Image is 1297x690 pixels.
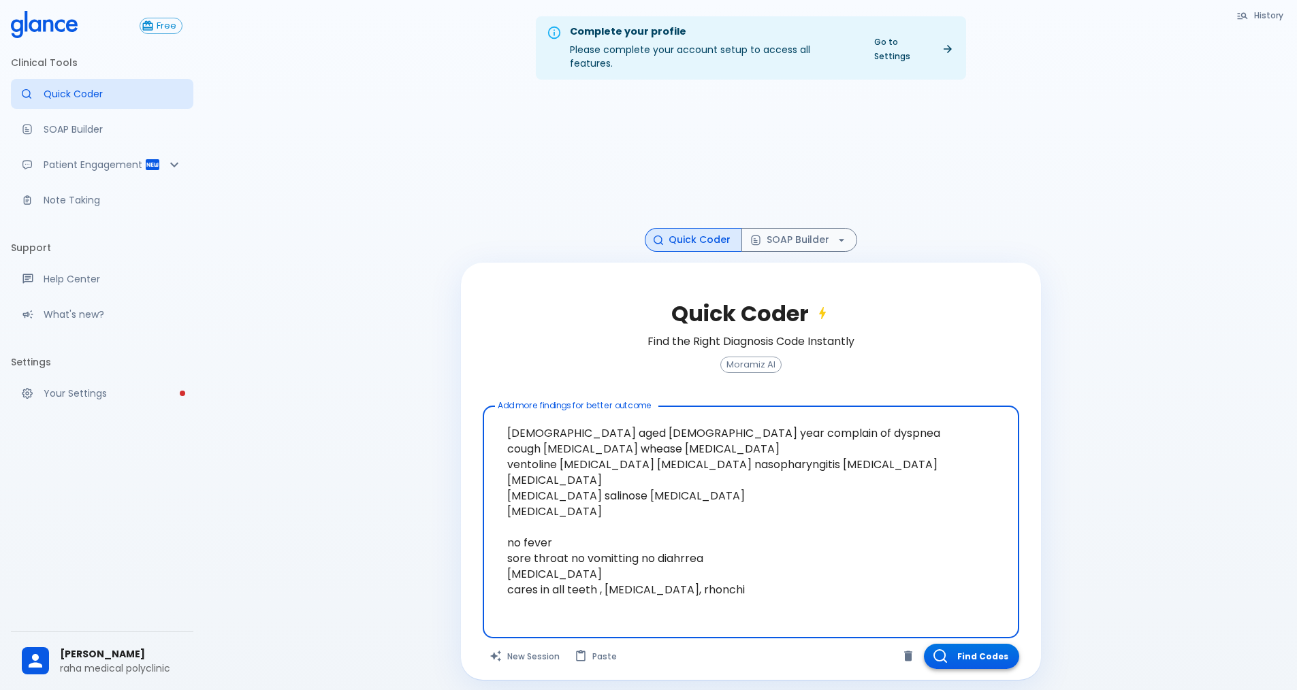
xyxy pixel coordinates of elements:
span: Moramiz AI [721,360,781,370]
p: Note Taking [44,193,182,207]
h6: Find the Right Diagnosis Code Instantly [647,332,854,351]
div: Recent updates and feature releases [11,299,193,329]
div: Complete your profile [570,24,855,39]
span: [PERSON_NAME] [60,647,182,661]
p: Your Settings [44,387,182,400]
a: Get help from our support team [11,264,193,294]
button: Quick Coder [645,228,742,252]
div: [PERSON_NAME]raha medical polyclinic [11,638,193,685]
li: Support [11,231,193,264]
h2: Quick Coder [671,301,831,327]
button: Paste from clipboard [568,644,625,669]
textarea: [DEMOGRAPHIC_DATA] aged [DEMOGRAPHIC_DATA] year complain of dyspnea cough [MEDICAL_DATA] whease [... [492,412,1010,611]
button: Clear [898,646,918,666]
li: Settings [11,346,193,378]
p: SOAP Builder [44,122,182,136]
li: Clinical Tools [11,46,193,79]
a: Please complete account setup [11,378,193,408]
a: Moramiz: Find ICD10AM codes instantly [11,79,193,109]
div: Patient Reports & Referrals [11,150,193,180]
a: Docugen: Compose a clinical documentation in seconds [11,114,193,144]
p: Help Center [44,272,182,286]
p: Quick Coder [44,87,182,101]
button: Free [140,18,182,34]
a: Go to Settings [866,32,961,66]
p: What's new? [44,308,182,321]
a: Advanced note-taking [11,185,193,215]
div: Please complete your account setup to access all features. [570,20,855,76]
a: Click to view or change your subscription [140,18,193,34]
button: Clears all inputs and results. [483,644,568,669]
p: raha medical polyclinic [60,661,182,675]
button: SOAP Builder [741,228,857,252]
button: History [1230,5,1292,25]
span: Free [151,21,182,31]
button: Find Codes [924,644,1019,669]
p: Patient Engagement [44,158,144,171]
